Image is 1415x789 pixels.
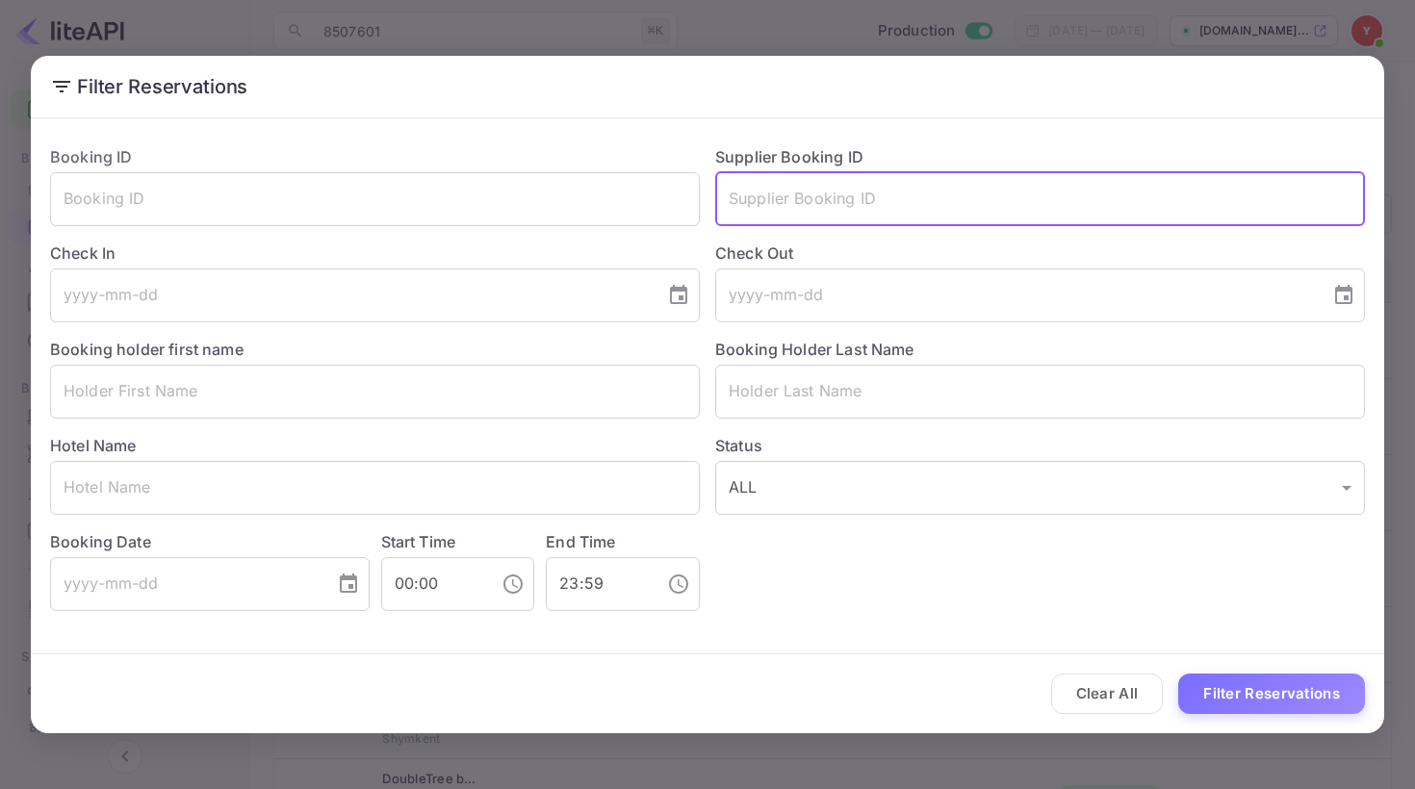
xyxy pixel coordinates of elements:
button: Filter Reservations [1178,674,1365,715]
h2: Filter Reservations [31,56,1384,117]
label: Hotel Name [50,436,137,455]
input: Holder Last Name [715,365,1365,419]
input: yyyy-mm-dd [715,268,1317,322]
label: End Time [546,532,615,551]
input: Holder First Name [50,365,700,419]
button: Choose date [659,276,698,315]
label: Status [715,434,1365,457]
button: Choose date [329,565,368,603]
input: Booking ID [50,172,700,226]
label: Start Time [381,532,456,551]
label: Supplier Booking ID [715,147,863,166]
button: Choose time, selected time is 11:59 PM [659,565,698,603]
button: Choose date [1325,276,1363,315]
input: yyyy-mm-dd [50,268,652,322]
input: Hotel Name [50,461,700,515]
label: Booking holder first name [50,340,244,359]
label: Booking Date [50,530,370,553]
input: yyyy-mm-dd [50,557,322,611]
input: hh:mm [546,557,652,611]
label: Check In [50,242,700,265]
label: Booking Holder Last Name [715,340,914,359]
div: ALL [715,461,1365,515]
label: Check Out [715,242,1365,265]
label: Booking ID [50,147,133,166]
input: hh:mm [381,557,487,611]
button: Choose time, selected time is 12:00 AM [494,565,532,603]
button: Clear All [1051,674,1164,715]
input: Supplier Booking ID [715,172,1365,226]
